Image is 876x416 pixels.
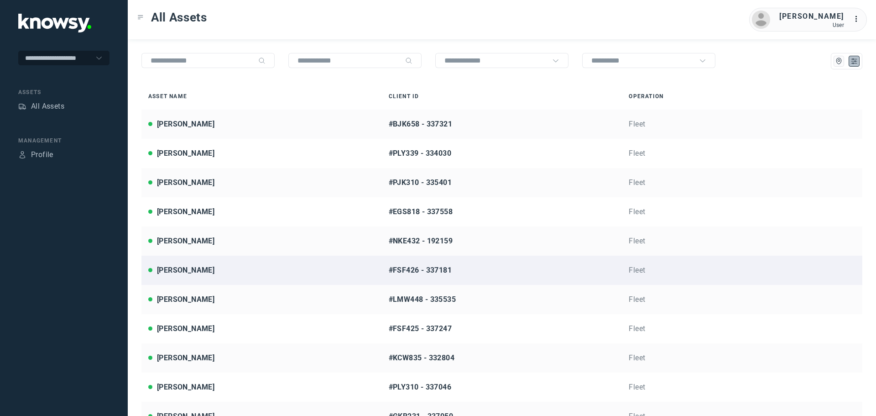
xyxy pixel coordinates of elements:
[389,353,615,363] div: #KCW835 - 332804
[629,206,855,217] div: Fleet
[629,148,855,159] div: Fleet
[141,285,862,314] a: [PERSON_NAME]#LMW448 - 335535Fleet
[18,14,91,32] img: Application Logo
[141,343,862,373] a: [PERSON_NAME]#KCW835 - 332804Fleet
[389,265,615,276] div: #FSF426 - 337181
[389,382,615,393] div: #PLY310 - 337046
[157,265,214,276] div: [PERSON_NAME]
[629,92,855,100] div: Operation
[148,92,375,100] div: Asset Name
[157,119,214,130] div: [PERSON_NAME]
[157,206,214,217] div: [PERSON_NAME]
[835,57,843,65] div: Map
[141,373,862,402] a: [PERSON_NAME]#PLY310 - 337046Fleet
[389,119,615,130] div: #BJK658 - 337321
[629,177,855,188] div: Fleet
[141,139,862,168] a: [PERSON_NAME]#PLY339 - 334030Fleet
[629,294,855,305] div: Fleet
[389,177,615,188] div: #PJK310 - 335401
[141,256,862,285] a: [PERSON_NAME]#FSF426 - 337181Fleet
[389,294,615,305] div: #LMW448 - 335535
[779,11,844,22] div: [PERSON_NAME]
[157,294,214,305] div: [PERSON_NAME]
[18,88,109,96] div: Assets
[389,92,615,100] div: Client ID
[779,22,844,28] div: User
[389,148,615,159] div: #PLY339 - 334030
[258,57,266,64] div: Search
[151,9,207,26] span: All Assets
[752,11,770,29] img: avatar.png
[157,236,214,247] div: [PERSON_NAME]
[18,137,109,145] div: Management
[629,119,855,130] div: Fleet
[18,149,53,160] a: ProfileProfile
[157,353,214,363] div: [PERSON_NAME]
[629,353,855,363] div: Fleet
[854,16,863,22] tspan: ...
[853,14,864,26] div: :
[141,226,862,256] a: [PERSON_NAME]#NKE432 - 192159Fleet
[389,323,615,334] div: #FSF425 - 337247
[629,236,855,247] div: Fleet
[141,168,862,197] a: [PERSON_NAME]#PJK310 - 335401Fleet
[137,14,144,21] div: Toggle Menu
[629,382,855,393] div: Fleet
[853,14,864,25] div: :
[157,382,214,393] div: [PERSON_NAME]
[18,151,26,159] div: Profile
[141,110,862,139] a: [PERSON_NAME]#BJK658 - 337321Fleet
[18,101,64,112] a: AssetsAll Assets
[141,314,862,343] a: [PERSON_NAME]#FSF425 - 337247Fleet
[141,197,862,226] a: [PERSON_NAME]#EGS818 - 337558Fleet
[629,323,855,334] div: Fleet
[389,236,615,247] div: #NKE432 - 192159
[405,57,412,64] div: Search
[629,265,855,276] div: Fleet
[18,102,26,111] div: Assets
[31,149,53,160] div: Profile
[850,57,858,65] div: List
[157,177,214,188] div: [PERSON_NAME]
[389,206,615,217] div: #EGS818 - 337558
[31,101,64,112] div: All Assets
[157,323,214,334] div: [PERSON_NAME]
[157,148,214,159] div: [PERSON_NAME]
